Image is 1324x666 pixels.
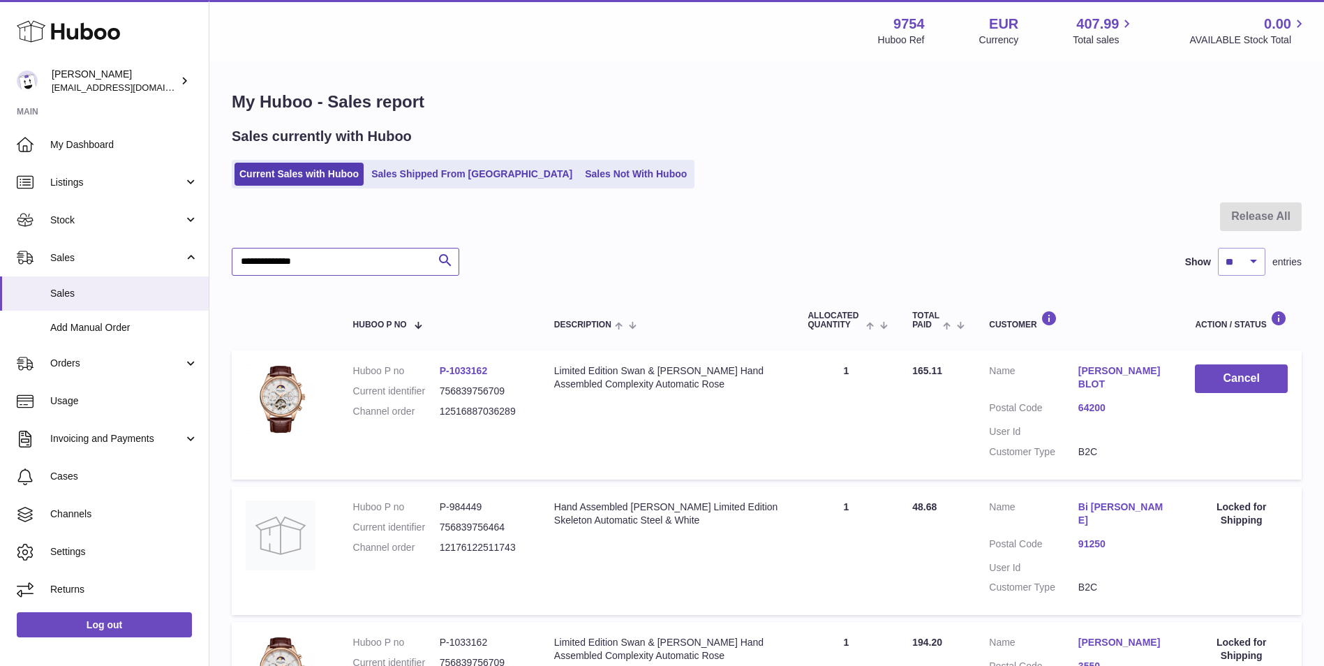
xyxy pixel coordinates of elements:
a: [PERSON_NAME] BLOT [1078,364,1168,391]
dt: Huboo P no [353,636,440,649]
span: Add Manual Order [50,321,198,334]
span: My Dashboard [50,138,198,151]
span: Listings [50,176,184,189]
span: Huboo P no [353,320,407,330]
dt: Current identifier [353,521,440,534]
a: Sales Not With Huboo [580,163,692,186]
img: no-photo.jpg [246,501,315,570]
a: [PERSON_NAME] [1078,636,1168,649]
img: internalAdmin-9754@internal.huboo.com [17,71,38,91]
td: 1 [794,350,898,479]
dt: Customer Type [989,445,1078,459]
dd: B2C [1078,581,1168,594]
dt: Postal Code [989,401,1078,418]
dt: Huboo P no [353,364,440,378]
h2: Sales currently with Huboo [232,127,412,146]
button: Cancel [1195,364,1288,393]
div: Action / Status [1195,311,1288,330]
strong: 9754 [893,15,925,34]
div: Huboo Ref [878,34,925,47]
a: 407.99 Total sales [1073,15,1135,47]
span: Settings [50,545,198,558]
dd: 12176122511743 [440,541,526,554]
dt: Name [989,364,1078,394]
div: Locked for Shipping [1195,636,1288,663]
span: Cases [50,470,198,483]
div: Hand Assembled [PERSON_NAME] Limited Edition Skeleton Automatic Steel & White [554,501,780,527]
dt: User Id [989,425,1078,438]
dd: B2C [1078,445,1168,459]
td: 1 [794,487,898,615]
span: 165.11 [912,365,942,376]
dd: 756839756464 [440,521,526,534]
a: Sales Shipped From [GEOGRAPHIC_DATA] [366,163,577,186]
span: entries [1272,256,1302,269]
span: ALLOCATED Quantity [808,311,862,330]
div: Locked for Shipping [1195,501,1288,527]
dt: Current identifier [353,385,440,398]
div: Limited Edition Swan & [PERSON_NAME] Hand Assembled Complexity Automatic Rose [554,364,780,391]
h1: My Huboo - Sales report [232,91,1302,113]
span: Channels [50,508,198,521]
span: Returns [50,583,198,596]
span: Total sales [1073,34,1135,47]
div: Currency [979,34,1019,47]
span: Description [554,320,611,330]
dd: 756839756709 [440,385,526,398]
dt: Huboo P no [353,501,440,514]
a: P-1033162 [440,365,488,376]
a: Current Sales with Huboo [235,163,364,186]
span: Total paid [912,311,939,330]
dt: User Id [989,561,1078,575]
a: 0.00 AVAILABLE Stock Total [1189,15,1307,47]
dd: 12516887036289 [440,405,526,418]
dt: Channel order [353,405,440,418]
div: Limited Edition Swan & [PERSON_NAME] Hand Assembled Complexity Automatic Rose [554,636,780,663]
span: 407.99 [1076,15,1119,34]
dd: P-984449 [440,501,526,514]
a: Bi [PERSON_NAME] [1078,501,1168,527]
dd: P-1033162 [440,636,526,649]
span: 194.20 [912,637,942,648]
img: 97541756811602.jpg [246,364,315,434]
a: 91250 [1078,538,1168,551]
div: Customer [989,311,1167,330]
div: [PERSON_NAME] [52,68,177,94]
span: Stock [50,214,184,227]
a: Log out [17,612,192,637]
strong: EUR [989,15,1018,34]
dt: Postal Code [989,538,1078,554]
dt: Customer Type [989,581,1078,594]
dt: Name [989,636,1078,653]
dt: Name [989,501,1078,531]
span: Sales [50,287,198,300]
span: Sales [50,251,184,265]
span: [EMAIL_ADDRESS][DOMAIN_NAME] [52,82,205,93]
span: Orders [50,357,184,370]
span: 48.68 [912,501,937,512]
span: AVAILABLE Stock Total [1189,34,1307,47]
label: Show [1185,256,1211,269]
span: Invoicing and Payments [50,432,184,445]
span: Usage [50,394,198,408]
a: 64200 [1078,401,1168,415]
span: 0.00 [1264,15,1291,34]
dt: Channel order [353,541,440,554]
